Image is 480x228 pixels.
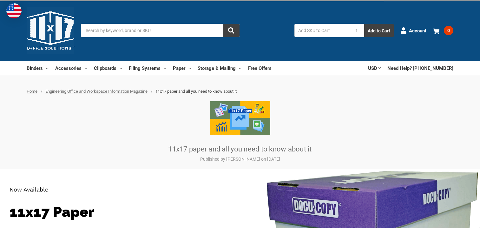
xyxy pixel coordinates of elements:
[364,24,394,37] button: Add to Cart
[210,101,270,135] img: 11x17 paper and all you need to know about it
[55,61,87,75] a: Accessories
[129,61,166,75] a: Filing Systems
[400,22,426,39] a: Account
[10,204,231,220] h1: 11x17 Paper
[368,61,381,75] a: USD
[6,3,22,18] img: duty and tax information for United States
[409,27,426,34] span: Account
[198,61,241,75] a: Storage & Mailing
[27,89,37,94] a: Home
[81,24,240,37] input: Search by keyword, brand or SKU
[113,156,367,163] p: Published by [PERSON_NAME] on [DATE]
[387,61,453,75] a: Need Help? [PHONE_NUMBER]
[10,186,48,193] span: Now Available
[248,61,272,75] a: Free Offers
[45,89,148,94] a: Engineering Office and Workspace Information Magazine
[27,61,49,75] a: Binders
[155,89,237,94] span: 11x17 paper and all you need to know about it
[433,22,453,39] a: 0
[444,26,453,35] span: 0
[173,61,191,75] a: Paper
[294,24,349,37] input: Add SKU to Cart
[27,7,74,54] img: 11x17.com
[94,61,122,75] a: Clipboards
[168,145,312,153] a: 11x17 paper and all you need to know about it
